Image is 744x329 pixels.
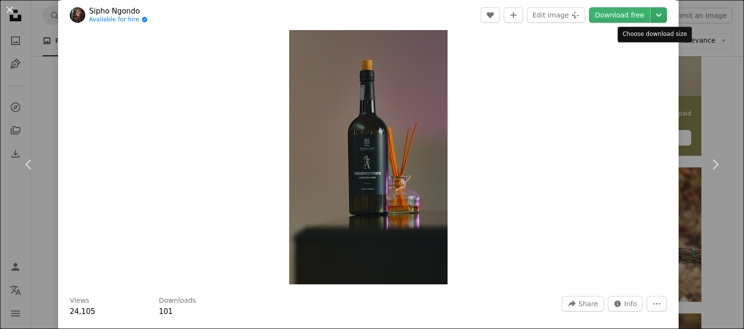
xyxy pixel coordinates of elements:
[624,296,637,311] span: Info
[527,7,585,23] button: Edit image
[504,7,523,23] button: Add to Collection
[89,16,148,24] a: Available for hire
[480,7,500,23] button: Like
[289,2,448,284] img: a bottle of liquor next to a glass of orange sticks
[651,7,667,23] button: Choose download size
[578,296,598,311] span: Share
[159,296,196,306] h3: Downloads
[686,118,744,211] a: Next
[647,296,667,312] button: More Actions
[70,296,90,306] h3: Views
[89,6,148,16] a: Sipho Ngondo
[589,7,650,23] a: Download free
[562,296,604,312] button: Share this image
[289,2,448,284] button: Zoom in on this image
[608,296,643,312] button: Stats about this image
[159,307,173,316] span: 101
[70,307,95,316] span: 24,105
[618,27,692,42] div: Choose download size
[70,7,85,23] img: Go to Sipho Ngondo's profile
